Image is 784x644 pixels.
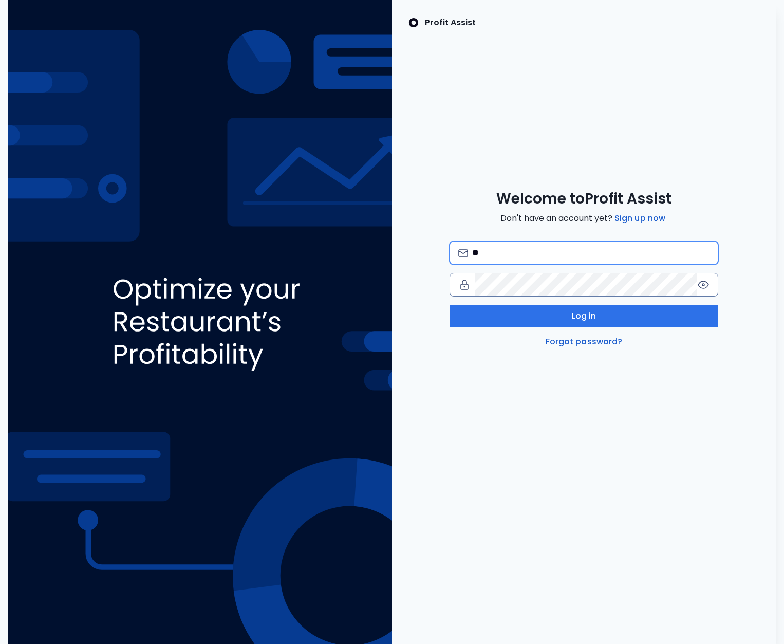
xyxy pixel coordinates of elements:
[544,336,625,348] a: Forgot password?
[572,310,596,322] span: Log in
[458,249,468,257] img: email
[425,16,476,29] p: Profit Assist
[612,212,667,225] a: Sign up now
[496,190,671,208] span: Welcome to Profit Assist
[500,212,667,225] span: Don't have an account yet?
[408,16,419,29] img: SpotOn Logo
[450,305,718,327] button: Log in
